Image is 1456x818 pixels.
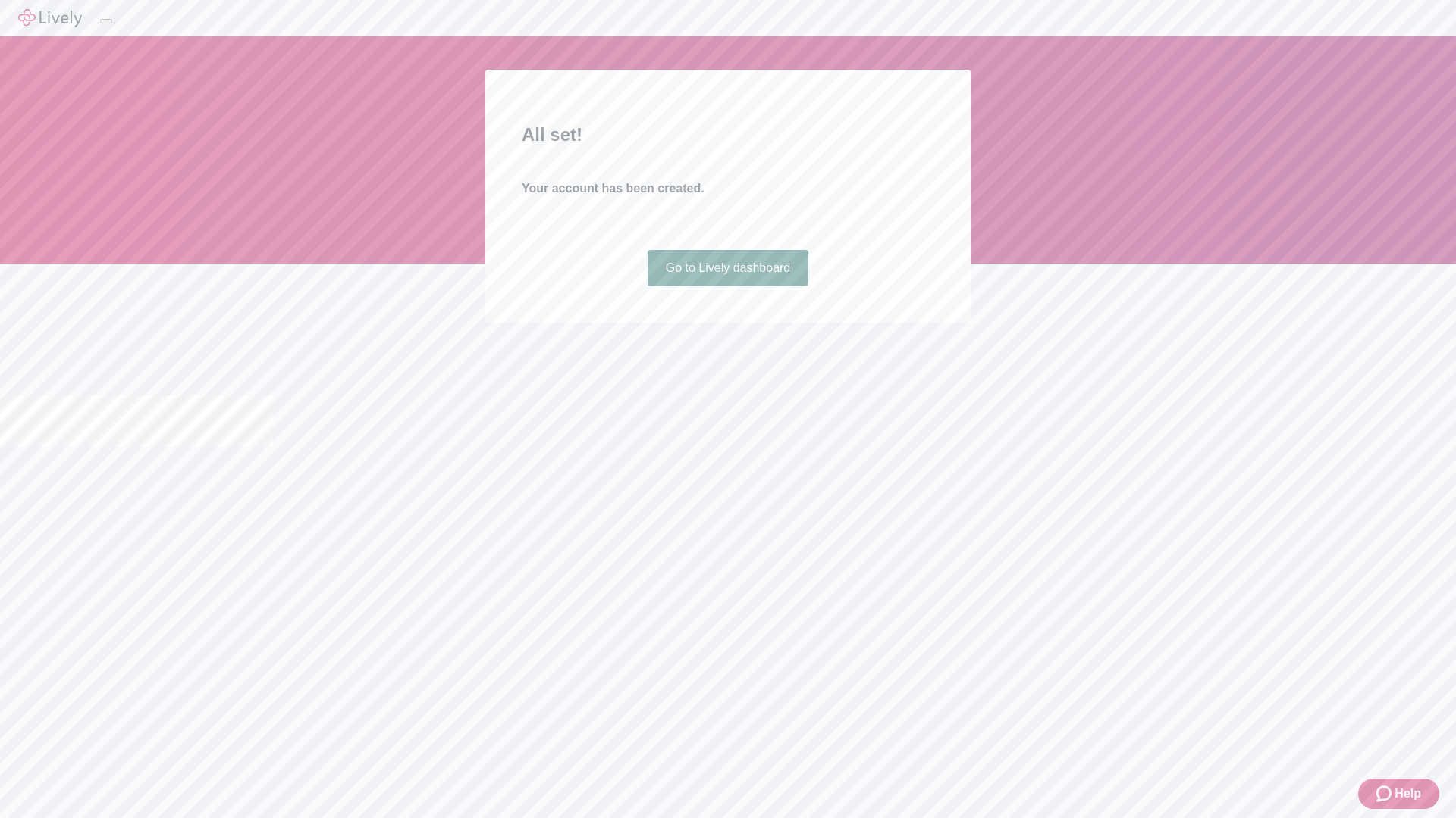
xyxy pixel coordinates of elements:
[1376,785,1395,803] svg: Zendesk support icon
[522,121,934,148] h2: All set!
[648,250,809,286] a: Go to Lively dashboard
[1358,779,1439,809] button: Zendesk support iconHelp
[1395,785,1421,803] span: Help
[522,180,934,198] h4: Your account has been created.
[100,19,112,23] button: Log out
[18,9,82,27] img: Lively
